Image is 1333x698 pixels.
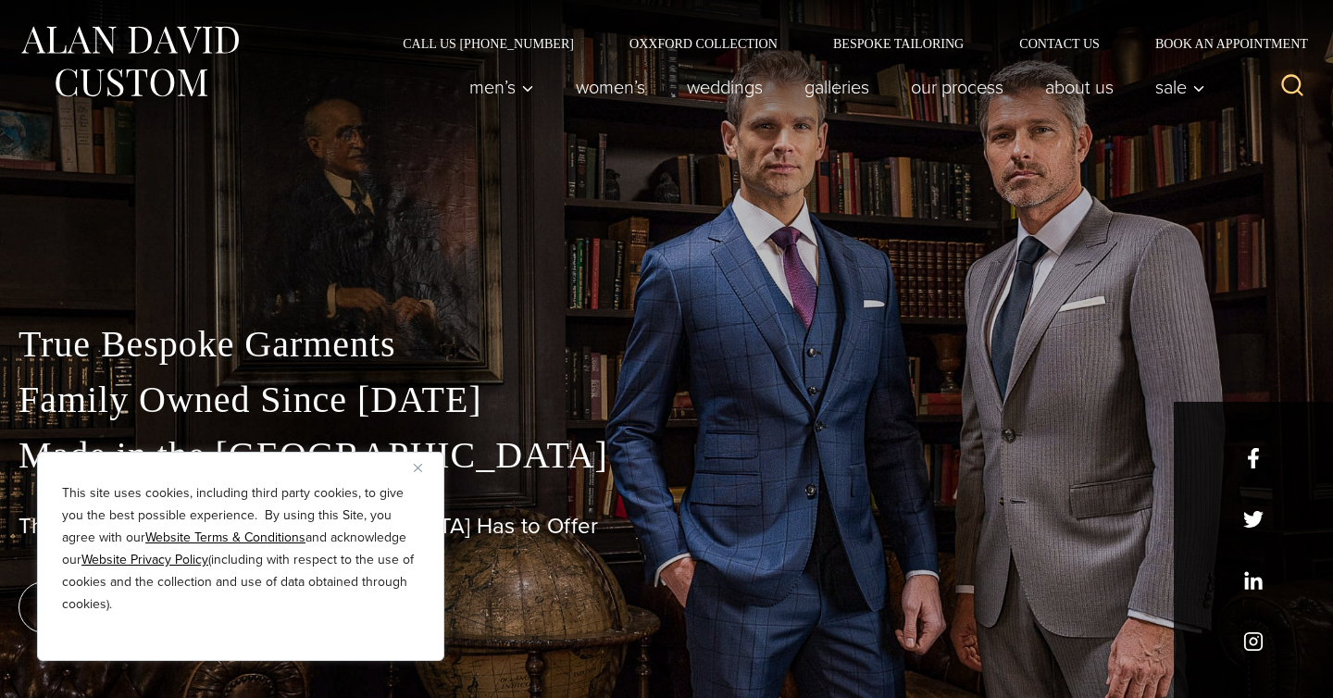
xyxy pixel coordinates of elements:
[19,20,241,103] img: Alan David Custom
[19,581,278,633] a: book an appointment
[375,37,602,50] a: Call Us [PHONE_NUMBER]
[145,528,305,547] a: Website Terms & Conditions
[62,482,419,616] p: This site uses cookies, including third party cookies, to give you the best possible experience. ...
[81,550,208,569] a: Website Privacy Policy
[602,37,805,50] a: Oxxford Collection
[414,464,422,472] img: Close
[666,69,784,106] a: weddings
[414,456,436,479] button: Close
[784,69,891,106] a: Galleries
[449,69,1215,106] nav: Primary Navigation
[805,37,991,50] a: Bespoke Tailoring
[19,317,1314,483] p: True Bespoke Garments Family Owned Since [DATE] Made in the [GEOGRAPHIC_DATA]
[1127,37,1314,50] a: Book an Appointment
[19,513,1314,540] h1: The Best Custom Suits [GEOGRAPHIC_DATA] Has to Offer
[891,69,1025,106] a: Our Process
[1155,78,1205,96] span: Sale
[1270,65,1314,109] button: View Search Form
[1025,69,1135,106] a: About Us
[469,78,534,96] span: Men’s
[991,37,1127,50] a: Contact Us
[375,37,1314,50] nav: Secondary Navigation
[555,69,666,106] a: Women’s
